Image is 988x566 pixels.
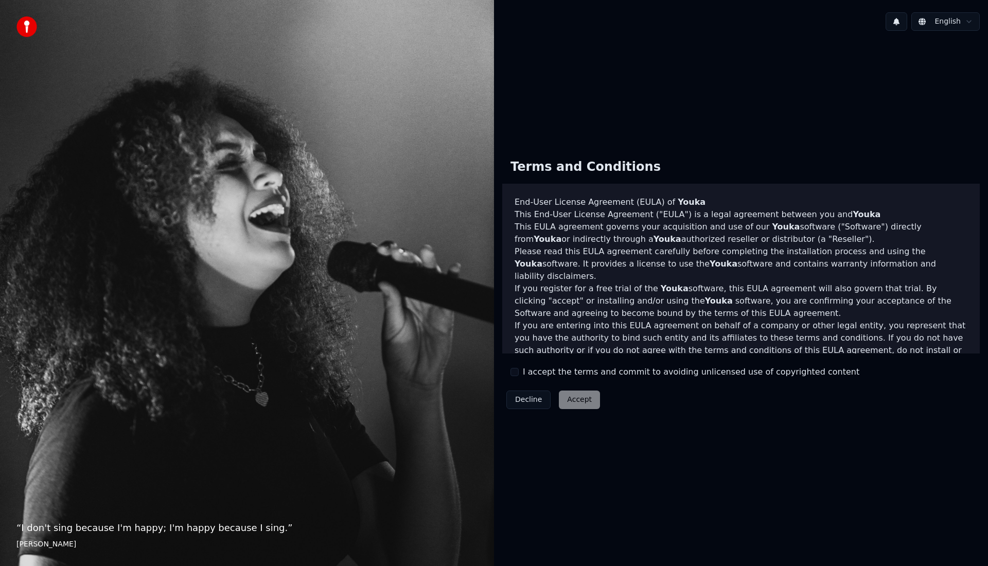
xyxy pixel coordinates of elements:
[678,197,705,207] span: Youka
[506,391,551,409] button: Decline
[515,282,967,320] p: If you register for a free trial of the software, this EULA agreement will also govern that trial...
[710,259,737,269] span: Youka
[515,221,967,245] p: This EULA agreement governs your acquisition and use of our software ("Software") directly from o...
[515,320,967,369] p: If you are entering into this EULA agreement on behalf of a company or other legal entity, you re...
[515,196,967,208] h3: End-User License Agreement (EULA) of
[661,284,689,293] span: Youka
[853,209,880,219] span: Youka
[515,208,967,221] p: This End-User License Agreement ("EULA") is a legal agreement between you and
[502,151,669,184] div: Terms and Conditions
[534,234,561,244] span: Youka
[515,245,967,282] p: Please read this EULA agreement carefully before completing the installation process and using th...
[16,521,478,535] p: “ I don't sing because I'm happy; I'm happy because I sing. ”
[705,296,733,306] span: Youka
[16,16,37,37] img: youka
[772,222,800,232] span: Youka
[654,234,681,244] span: Youka
[16,539,478,550] footer: [PERSON_NAME]
[523,366,859,378] label: I accept the terms and commit to avoiding unlicensed use of copyrighted content
[515,259,542,269] span: Youka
